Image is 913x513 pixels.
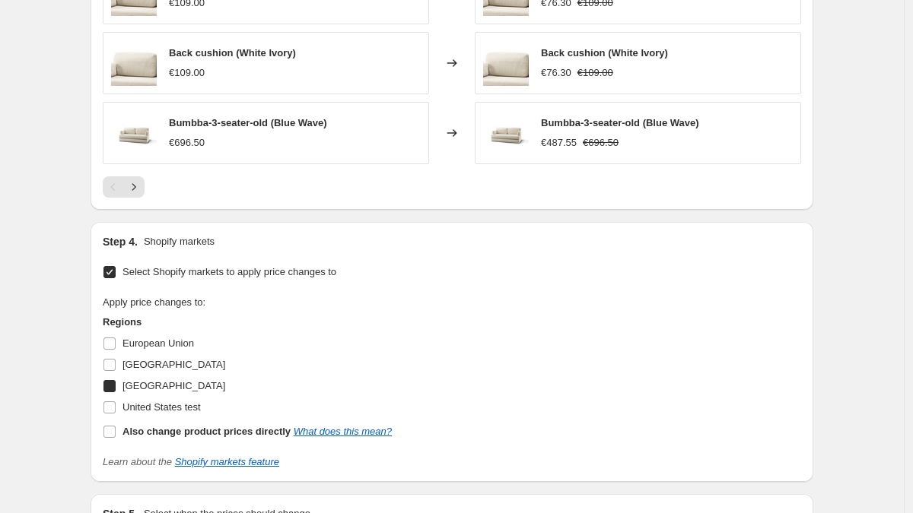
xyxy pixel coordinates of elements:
[111,40,157,86] img: Back_Cushion_White_80x.png
[103,234,138,249] h2: Step 4.
[103,315,392,330] h3: Regions
[123,176,145,198] button: Next
[541,65,571,81] div: €76.30
[122,426,291,437] b: Also change product prices directly
[144,234,215,249] p: Shopify markets
[483,110,529,156] img: Bumbba_I_Plato_Vista_frontal_Lincoln_T03_sin_fondo_c9cc9f6b-f41b-4dc9-ad28-84dbf5ff0197_80x.jpg
[122,266,336,277] span: Select Shopify markets to apply price changes to
[122,380,225,391] span: [GEOGRAPHIC_DATA]
[103,456,279,467] i: Learn about the
[122,359,225,370] span: [GEOGRAPHIC_DATA]
[169,65,205,81] div: €109.00
[169,135,205,150] div: €696.50
[122,337,194,349] span: European Union
[541,117,699,128] span: Bumbba-3-seater-old (Blue Wave)
[541,47,668,59] span: Back cushion (White Ivory)
[103,296,205,308] span: Apply price changes to:
[577,65,613,81] strike: €109.00
[175,456,279,467] a: Shopify markets feature
[294,426,392,437] a: What does this mean?
[541,135,577,150] div: €487.55
[103,176,145,198] nav: Pagination
[122,401,201,413] span: United States test
[483,40,529,86] img: Back_Cushion_White_80x.png
[169,117,327,128] span: Bumbba-3-seater-old (Blue Wave)
[583,135,619,150] strike: €696.50
[169,47,296,59] span: Back cushion (White Ivory)
[111,110,157,156] img: Bumbba_I_Plato_Vista_frontal_Lincoln_T03_sin_fondo_c9cc9f6b-f41b-4dc9-ad28-84dbf5ff0197_80x.jpg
